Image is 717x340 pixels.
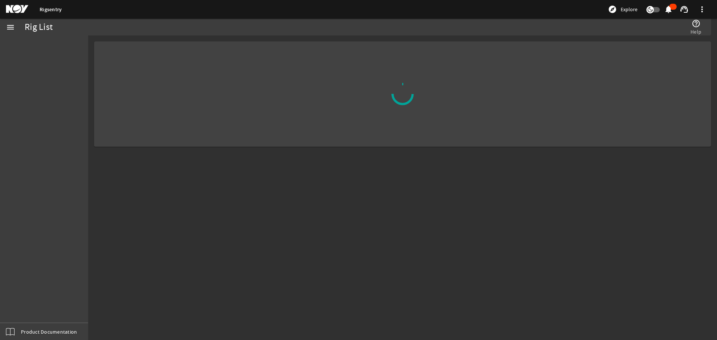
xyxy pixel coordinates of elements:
mat-icon: explore [608,5,617,14]
div: Rig List [25,24,53,31]
span: Help [690,28,701,35]
mat-icon: support_agent [680,5,689,14]
button: more_vert [693,0,711,18]
button: Explore [605,3,640,15]
mat-icon: help_outline [692,19,701,28]
mat-icon: menu [6,23,15,32]
mat-icon: notifications [664,5,673,14]
span: Explore [621,6,637,13]
span: Product Documentation [21,328,77,336]
a: Rigsentry [40,6,62,13]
